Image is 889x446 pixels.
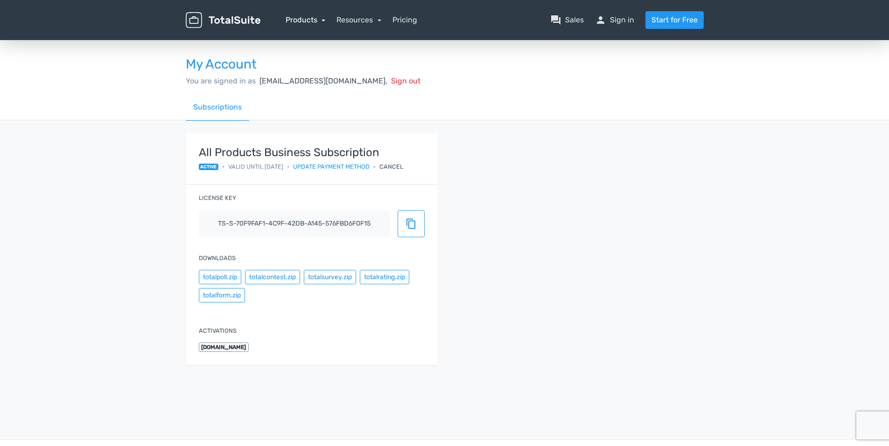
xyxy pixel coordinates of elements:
[392,14,417,26] a: Pricing
[406,218,417,229] span: content_copy
[199,288,245,302] button: totalform.zip
[336,15,381,24] a: Resources
[360,270,409,284] button: totalrating.zip
[245,270,300,284] button: totalcontest.zip
[186,94,249,121] a: Subscriptions
[550,14,584,26] a: question_answerSales
[398,210,425,237] button: content_copy
[595,14,606,26] span: person
[199,326,237,335] label: Activations
[186,57,704,72] h3: My Account
[645,11,704,29] a: Start for Free
[286,15,326,24] a: Products
[199,270,241,284] button: totalpoll.zip
[373,162,376,171] span: •
[304,270,356,284] button: totalsurvey.zip
[186,76,256,85] span: You are signed in as
[199,254,236,262] label: Downloads
[228,162,283,171] span: Valid until [DATE]
[199,146,404,158] strong: All Products Business Subscription
[222,162,224,171] span: •
[550,14,561,26] span: question_answer
[199,164,219,170] span: active
[391,76,420,85] span: Sign out
[199,343,249,352] span: [DOMAIN_NAME]
[293,162,370,171] a: Update payment method
[595,14,634,26] a: personSign in
[379,162,403,171] div: Cancel
[186,12,260,28] img: TotalSuite for WordPress
[259,76,387,85] span: [EMAIL_ADDRESS][DOMAIN_NAME],
[199,193,236,202] label: License key
[287,162,289,171] span: •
